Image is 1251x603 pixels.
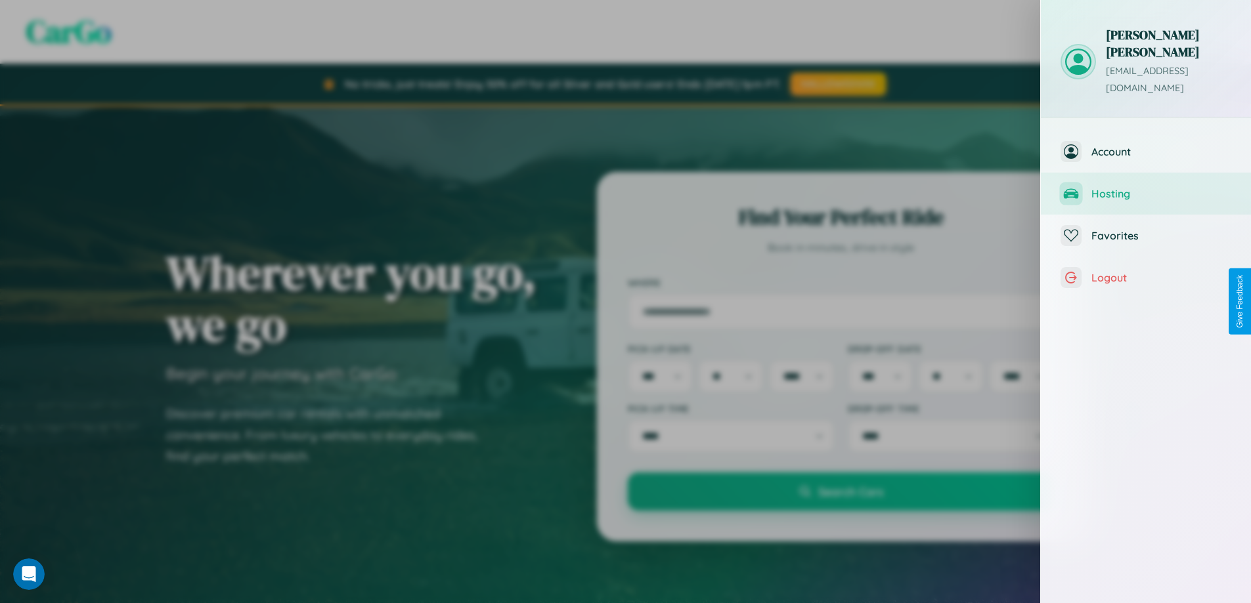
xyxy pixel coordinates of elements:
[1091,229,1231,242] span: Favorites
[1041,257,1251,299] button: Logout
[1041,215,1251,257] button: Favorites
[1091,187,1231,200] span: Hosting
[1106,63,1231,97] p: [EMAIL_ADDRESS][DOMAIN_NAME]
[1041,131,1251,173] button: Account
[1235,275,1244,328] div: Give Feedback
[13,558,45,590] iframe: Intercom live chat
[1106,26,1231,60] h3: [PERSON_NAME] [PERSON_NAME]
[1091,145,1231,158] span: Account
[1091,271,1231,284] span: Logout
[1041,173,1251,215] button: Hosting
